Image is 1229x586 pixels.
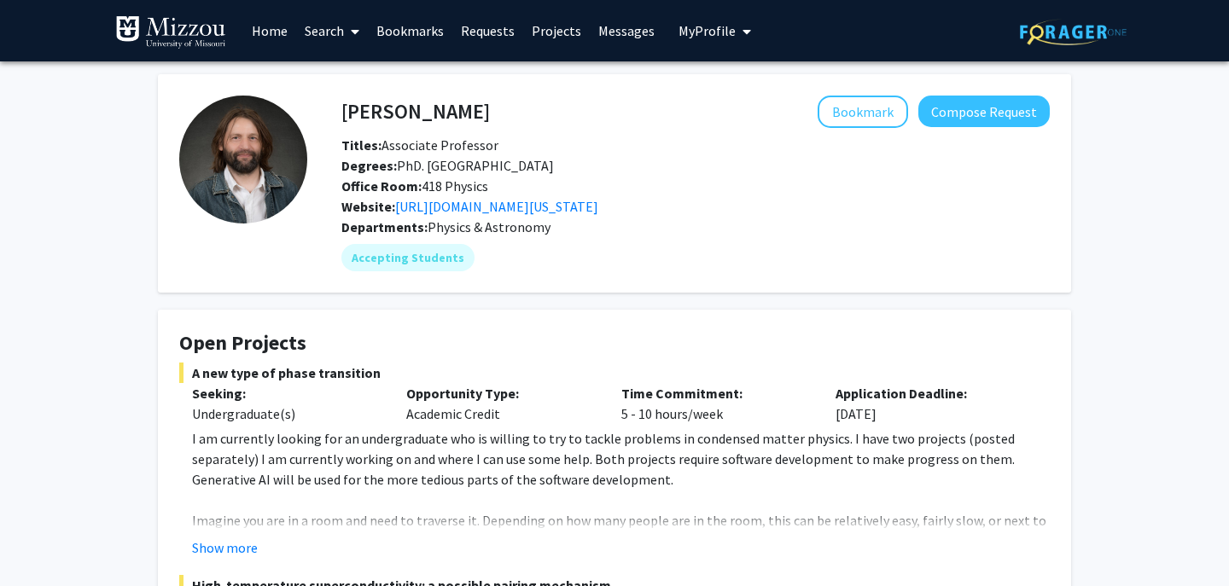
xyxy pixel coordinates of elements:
div: Academic Credit [393,383,608,424]
a: Projects [523,1,590,61]
h4: [PERSON_NAME] [341,96,490,127]
a: Messages [590,1,663,61]
mat-chip: Accepting Students [341,244,475,271]
img: ForagerOne Logo [1020,19,1127,45]
b: Website: [341,198,395,215]
iframe: Chat [13,509,73,573]
span: My Profile [679,22,736,39]
div: [DATE] [823,383,1037,424]
b: Office Room: [341,177,422,194]
a: Home [243,1,296,61]
button: Show more [192,537,258,558]
p: Seeking: [192,383,381,403]
h4: Open Projects [179,331,1050,356]
p: I am currently looking for an undergraduate who is willing to try to tackle problems in condensed... [192,428,1050,490]
p: Time Commitment: [621,383,810,403]
div: Undergraduate(s) [192,403,381,424]
div: 5 - 10 hours/week [609,383,823,424]
b: Titles: [341,136,382,154]
button: Compose Request to Wouter Montfrooij [918,96,1050,127]
img: Profile Picture [179,96,307,223]
span: 418 Physics [341,177,488,194]
b: Departments: [341,218,428,235]
span: Physics & Astronomy [428,218,550,235]
p: Opportunity Type: [406,383,595,403]
a: Requests [452,1,523,61]
a: Bookmarks [368,1,452,61]
span: Associate Professor [341,136,498,154]
span: PhD. [GEOGRAPHIC_DATA] [341,157,554,174]
img: University of Missouri Logo [115,15,226,49]
a: Search [296,1,368,61]
a: Opens in a new tab [395,198,598,215]
span: A new type of phase transition [179,363,1050,383]
b: Degrees: [341,157,397,174]
button: Add Wouter Montfrooij to Bookmarks [818,96,908,128]
p: Application Deadline: [836,383,1024,403]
